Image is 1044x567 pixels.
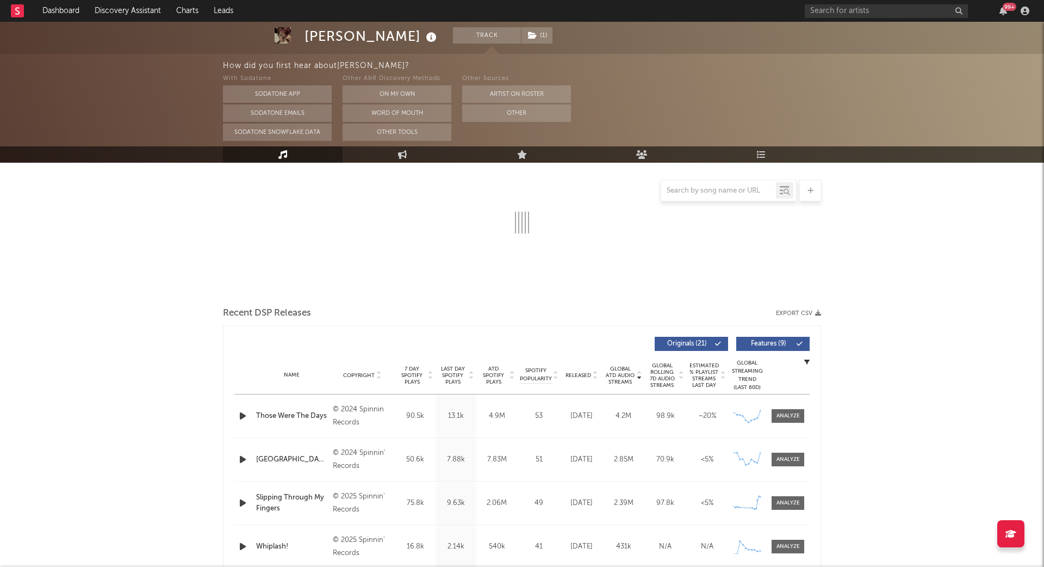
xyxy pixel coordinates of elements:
[223,59,1044,72] div: How did you first hear about [PERSON_NAME] ?
[462,72,571,85] div: Other Sources
[343,104,451,122] button: Word Of Mouth
[333,403,392,429] div: © 2024 Spinnin Records
[343,85,451,103] button: On My Own
[689,498,725,509] div: <5%
[605,411,642,422] div: 4.2M
[304,27,439,45] div: [PERSON_NAME]
[520,411,558,422] div: 53
[999,7,1007,15] button: 99+
[438,411,474,422] div: 13.1k
[731,359,763,392] div: Global Streaming Trend (Last 60D)
[605,541,642,552] div: 431k
[438,454,474,465] div: 7.88k
[343,72,451,85] div: Other A&R Discovery Methods
[521,27,553,44] span: ( 1 )
[438,541,474,552] div: 2.14k
[479,366,508,385] span: ATD Spotify Plays
[520,498,558,509] div: 49
[689,362,719,389] span: Estimated % Playlist Streams Last Day
[647,411,683,422] div: 98.9k
[397,498,433,509] div: 75.8k
[563,454,600,465] div: [DATE]
[563,498,600,509] div: [DATE]
[397,366,426,385] span: 7 Day Spotify Plays
[655,337,728,351] button: Originals(21)
[223,72,332,85] div: With Sodatone
[563,411,600,422] div: [DATE]
[343,372,375,379] span: Copyright
[605,498,642,509] div: 2.39M
[438,498,474,509] div: 9.63k
[776,310,821,317] button: Export CSV
[647,541,683,552] div: N/A
[333,490,392,516] div: © 2025 Spinnin' Records
[479,411,514,422] div: 4.9M
[223,85,332,103] button: Sodatone App
[333,447,392,473] div: © 2024 Spinnin' Records
[256,492,327,514] a: Slipping Through My Fingers
[647,362,677,389] span: Global Rolling 7D Audio Streams
[662,341,712,347] span: Originals ( 21 )
[256,454,327,465] a: [GEOGRAPHIC_DATA]
[462,85,571,103] button: Artist on Roster
[453,27,521,44] button: Track
[736,337,810,351] button: Features(9)
[438,366,467,385] span: Last Day Spotify Plays
[605,454,642,465] div: 2.85M
[805,4,968,18] input: Search for artists
[689,541,725,552] div: N/A
[647,454,683,465] div: 70.9k
[520,454,558,465] div: 51
[520,541,558,552] div: 41
[479,541,514,552] div: 540k
[661,187,776,195] input: Search by song name or URL
[563,541,600,552] div: [DATE]
[397,454,433,465] div: 50.6k
[605,366,635,385] span: Global ATD Audio Streams
[256,411,327,422] a: Those Were The Days
[521,27,552,44] button: (1)
[743,341,793,347] span: Features ( 9 )
[647,498,683,509] div: 97.8k
[520,367,552,383] span: Spotify Popularity
[462,104,571,122] button: Other
[333,534,392,560] div: © 2025 Spinnin' Records
[343,124,451,141] button: Other Tools
[565,372,591,379] span: Released
[479,498,514,509] div: 2.06M
[397,541,433,552] div: 16.8k
[256,541,327,552] a: Whiplash!
[223,307,311,320] span: Recent DSP Releases
[223,104,332,122] button: Sodatone Emails
[397,411,433,422] div: 90.5k
[689,454,725,465] div: <5%
[256,371,327,379] div: Name
[479,454,514,465] div: 7.83M
[1003,3,1016,11] div: 99 +
[689,411,725,422] div: ~ 20 %
[223,124,332,141] button: Sodatone Snowflake Data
